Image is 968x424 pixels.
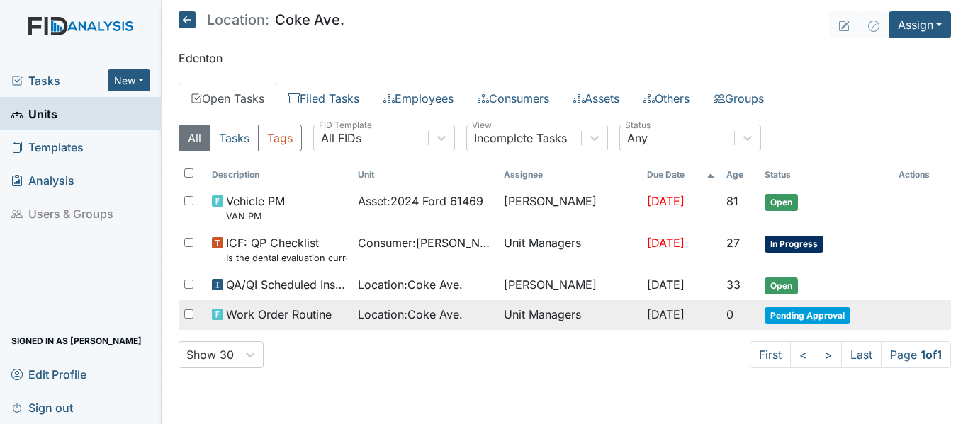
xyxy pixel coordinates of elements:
[474,130,567,147] div: Incomplete Tasks
[11,363,86,385] span: Edit Profile
[179,11,344,28] h5: Coke Ave.
[841,341,882,368] a: Last
[11,103,57,125] span: Units
[466,84,561,113] a: Consumers
[206,163,352,187] th: Toggle SortBy
[726,194,738,208] span: 81
[641,163,720,187] th: Toggle SortBy
[358,193,483,210] span: Asset : 2024 Ford 61469
[226,251,347,265] small: Is the dental evaluation current? (document the date, oral rating, and goal # if needed in the co...
[561,84,631,113] a: Assets
[179,50,951,67] p: Edenton
[765,194,798,211] span: Open
[498,163,641,187] th: Assignee
[358,276,463,293] span: Location : Coke Ave.
[921,348,942,362] strong: 1 of 1
[11,136,84,158] span: Templates
[226,193,285,223] span: Vehicle PM VAN PM
[816,341,842,368] a: >
[186,346,234,363] div: Show 30
[881,341,951,368] span: Page
[371,84,466,113] a: Employees
[889,11,951,38] button: Assign
[358,306,463,323] span: Location : Coke Ave.
[647,307,685,321] span: [DATE]
[321,130,361,147] div: All FIDs
[765,277,798,294] span: Open
[210,125,259,151] button: Tasks
[721,163,760,187] th: Toggle SortBy
[179,125,302,151] div: Type filter
[647,277,685,292] span: [DATE]
[11,330,142,352] span: Signed in as [PERSON_NAME]
[702,84,776,113] a: Groups
[765,236,823,253] span: In Progress
[790,341,816,368] a: <
[498,300,641,330] td: Unit Managers
[765,307,850,324] span: Pending Approval
[226,234,347,265] span: ICF: QP Checklist Is the dental evaluation current? (document the date, oral rating, and goal # i...
[11,396,73,418] span: Sign out
[498,270,641,300] td: [PERSON_NAME]
[750,341,791,368] a: First
[352,163,498,187] th: Toggle SortBy
[498,187,641,229] td: [PERSON_NAME]
[647,194,685,208] span: [DATE]
[358,234,493,251] span: Consumer : [PERSON_NAME]
[498,229,641,270] td: Unit Managers
[726,277,741,292] span: 33
[631,84,702,113] a: Others
[627,130,648,147] div: Any
[258,125,302,151] button: Tags
[750,341,951,368] nav: task-pagination
[726,307,733,321] span: 0
[207,13,269,27] span: Location:
[759,163,892,187] th: Toggle SortBy
[184,168,193,178] input: Toggle All Rows Selected
[226,306,332,323] span: Work Order Routine
[226,276,347,293] span: QA/QI Scheduled Inspection
[647,236,685,250] span: [DATE]
[893,163,951,187] th: Actions
[726,236,740,250] span: 27
[108,69,150,91] button: New
[179,84,276,113] a: Open Tasks
[276,84,371,113] a: Filed Tasks
[179,125,951,368] div: Open Tasks
[11,169,74,191] span: Analysis
[226,210,285,223] small: VAN PM
[11,72,108,89] a: Tasks
[179,125,210,151] button: All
